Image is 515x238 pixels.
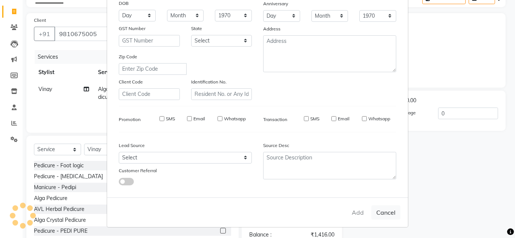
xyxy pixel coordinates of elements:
label: Transaction [263,116,287,123]
label: Address [263,26,280,32]
label: GST Number [119,25,146,32]
label: Whatsapp [368,115,390,122]
label: Email [193,115,205,122]
label: Lead Source [119,142,145,149]
input: Enter Zip Code [119,63,187,75]
label: State [191,25,202,32]
label: Customer Referral [119,167,157,174]
label: Identification No. [191,79,227,85]
label: Client Code [119,79,143,85]
label: SMS [166,115,175,122]
input: Resident No. or Any Id [191,88,252,100]
label: Anniversary [263,0,288,7]
label: SMS [310,115,319,122]
button: Cancel [371,205,400,220]
label: Whatsapp [224,115,246,122]
label: Promotion [119,116,141,123]
label: Zip Code [119,53,137,60]
input: GST Number [119,35,180,47]
label: Email [338,115,349,122]
label: Source Desc [263,142,289,149]
input: Client Code [119,88,180,100]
